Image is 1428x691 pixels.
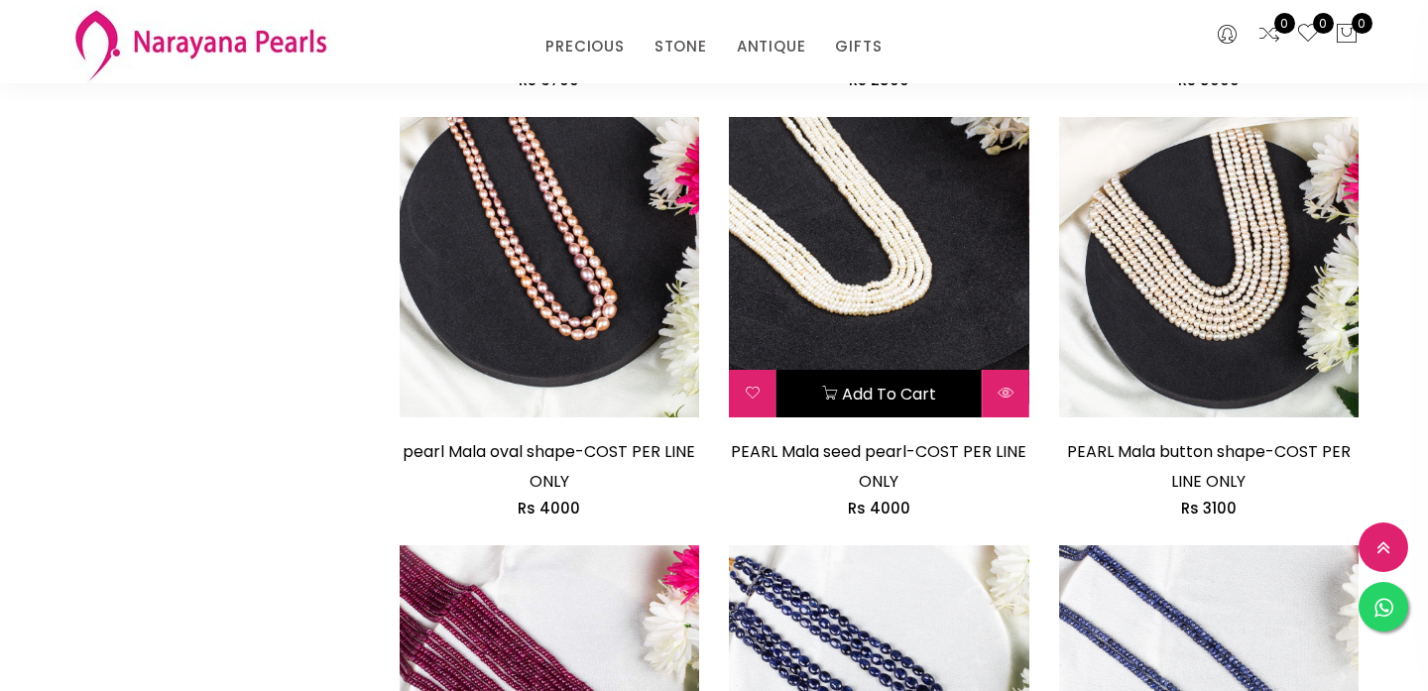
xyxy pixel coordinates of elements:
span: Rs 4000 [848,498,910,518]
a: STONE [654,32,707,61]
span: 0 [1352,13,1372,34]
span: Rs 3100 [1181,498,1237,518]
a: PEARL Mala button shape-COST PER LINE ONLY [1067,440,1351,493]
button: 0 [1335,22,1359,48]
button: Add to wishlist [729,370,775,417]
span: 0 [1274,13,1295,34]
a: PRECIOUS [545,32,624,61]
span: 0 [1313,13,1334,34]
span: Rs 4000 [518,498,580,518]
button: Quick View [983,370,1029,417]
a: 0 [1296,22,1320,48]
a: PEARL Mala seed pearl-COST PER LINE ONLY [731,440,1026,493]
a: ANTIQUE [737,32,806,61]
button: Add to cart [776,370,982,417]
a: pearl Mala oval shape-COST PER LINE ONLY [403,440,695,493]
a: 0 [1257,22,1281,48]
a: GIFTS [835,32,882,61]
